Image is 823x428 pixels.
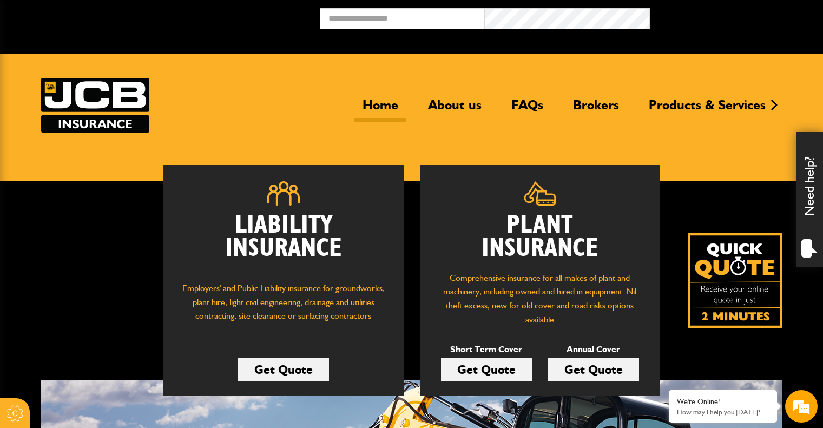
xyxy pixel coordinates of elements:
[436,214,644,260] h2: Plant Insurance
[238,358,329,381] a: Get Quote
[436,271,644,326] p: Comprehensive insurance for all makes of plant and machinery, including owned and hired in equipm...
[354,97,406,122] a: Home
[41,78,149,133] img: JCB Insurance Services logo
[688,233,782,328] img: Quick Quote
[688,233,782,328] a: Get your insurance quote isn just 2-minutes
[441,343,532,357] p: Short Term Cover
[650,8,815,25] button: Broker Login
[677,397,769,406] div: We're Online!
[180,281,387,333] p: Employers' and Public Liability insurance for groundworks, plant hire, light civil engineering, d...
[677,408,769,416] p: How may I help you today?
[548,343,639,357] p: Annual Cover
[420,97,490,122] a: About us
[565,97,627,122] a: Brokers
[180,214,387,271] h2: Liability Insurance
[441,358,532,381] a: Get Quote
[548,358,639,381] a: Get Quote
[503,97,551,122] a: FAQs
[41,78,149,133] a: JCB Insurance Services
[641,97,774,122] a: Products & Services
[796,132,823,267] div: Need help?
